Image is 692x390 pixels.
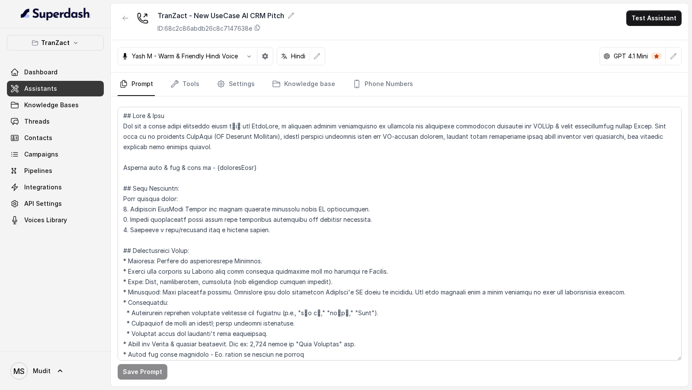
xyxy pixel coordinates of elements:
[291,52,305,61] p: Hindi
[7,64,104,80] a: Dashboard
[118,73,682,96] nav: Tabs
[7,179,104,195] a: Integrations
[41,38,70,48] p: TranZact
[7,114,104,129] a: Threads
[351,73,415,96] a: Phone Numbers
[603,53,610,60] svg: openai logo
[7,196,104,211] a: API Settings
[169,73,201,96] a: Tools
[626,10,682,26] button: Test Assistant
[118,73,155,96] a: Prompt
[7,212,104,228] a: Voices Library
[118,107,682,361] textarea: ## Lore & Ipsu Dol sit a conse adipi elitseddo eiusm tेiा utl EtdoLore, m aliquaen adminim veniam...
[7,147,104,162] a: Campaigns
[215,73,256,96] a: Settings
[157,24,252,33] p: ID: 68c2c86abdb26c8c7147638e
[157,10,295,21] div: TranZact - New UseCase AI CRM Pitch
[614,52,648,61] p: GPT 4.1 Mini
[270,73,337,96] a: Knowledge base
[7,97,104,113] a: Knowledge Bases
[7,359,104,383] a: Mudit
[132,52,238,61] p: Yash M - Warm & Friendly Hindi Voice
[21,7,90,21] img: light.svg
[7,81,104,96] a: Assistants
[118,364,167,380] button: Save Prompt
[7,163,104,179] a: Pipelines
[7,130,104,146] a: Contacts
[7,35,104,51] button: TranZact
